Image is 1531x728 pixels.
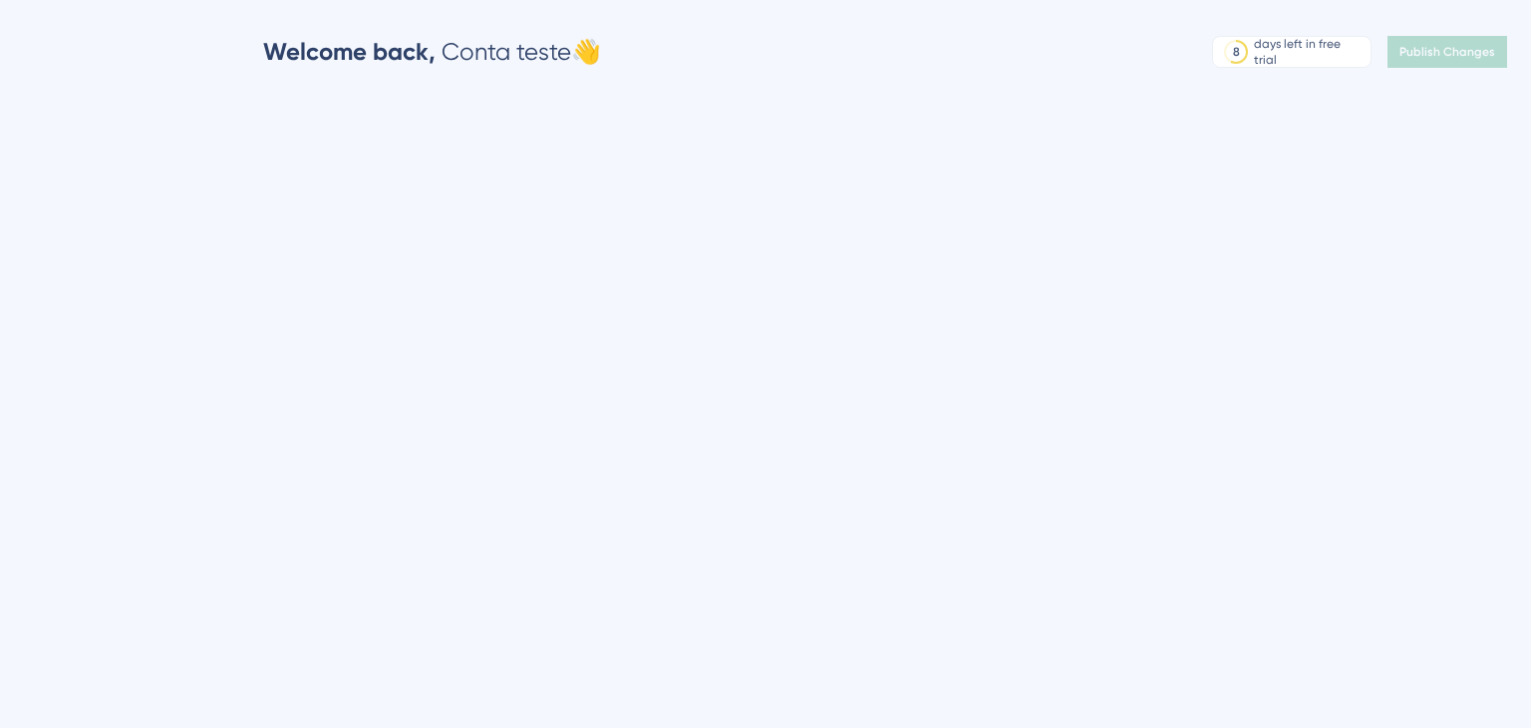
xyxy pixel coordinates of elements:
div: 8 [1233,44,1240,60]
div: Conta teste 👋 [263,36,601,68]
span: Welcome back, [263,37,436,66]
div: days left in free trial [1254,36,1365,68]
span: Publish Changes [1399,44,1495,60]
button: Publish Changes [1387,36,1507,68]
